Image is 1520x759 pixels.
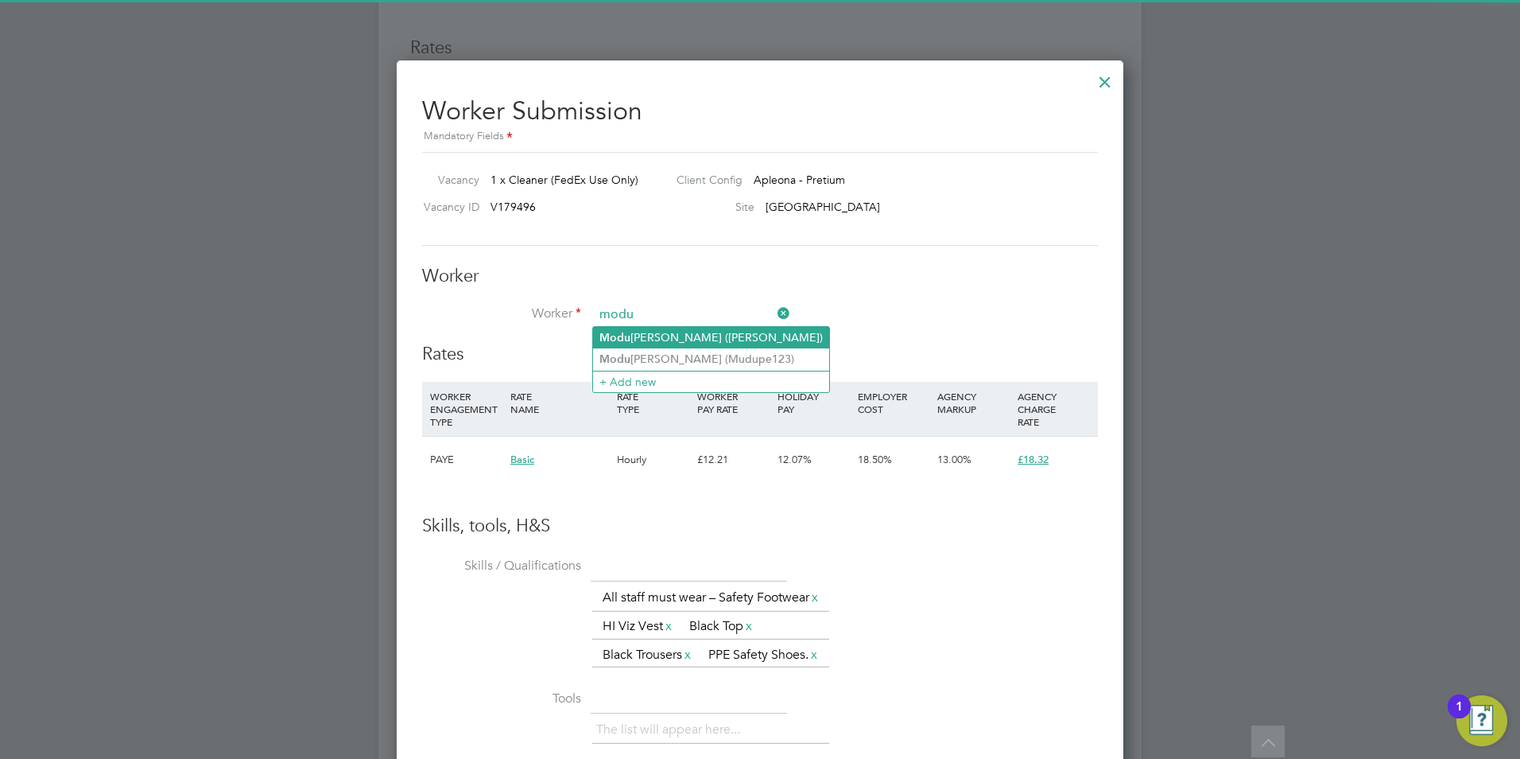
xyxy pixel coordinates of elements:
span: 1 x Cleaner (FedEx Use Only) [491,173,638,187]
li: Black Trousers [596,644,700,666]
div: 1 [1456,706,1463,727]
li: All staff must wear – Safety Footwear [596,587,827,609]
div: AGENCY MARKUP [933,382,1014,423]
div: WORKER PAY RATE [693,382,774,423]
div: Mandatory Fields [422,128,1098,146]
h3: Rates [422,343,1098,366]
div: HOLIDAY PAY [774,382,854,423]
span: [GEOGRAPHIC_DATA] [766,200,880,214]
div: EMPLOYER COST [854,382,934,423]
b: Modu [599,352,630,366]
a: x [809,587,820,608]
div: RATE NAME [506,382,613,423]
span: Basic [510,453,534,466]
label: Client Config [664,173,743,187]
button: Open Resource Center, 1 new notification [1456,695,1507,746]
span: 18.50% [858,453,892,466]
div: RATE TYPE [613,382,693,423]
h2: Worker Submission [422,83,1098,146]
div: AGENCY CHARGE RATE [1014,382,1094,436]
span: 13.00% [937,453,971,466]
input: Search for... [594,303,790,327]
label: Tools [422,691,581,707]
div: Hourly [613,437,693,483]
label: Vacancy [416,173,479,187]
h3: Worker [422,265,1098,288]
span: 12.07% [777,453,812,466]
a: x [682,644,693,665]
label: Vacancy ID [416,200,479,214]
span: £18.32 [1018,453,1049,466]
h3: Skills, tools, H&S [422,515,1098,538]
li: HI Viz Vest [596,616,681,637]
li: [PERSON_NAME] (Mudupe123) [593,348,829,370]
a: x [808,644,820,665]
span: Apleona - Pretium [754,173,845,187]
label: Worker [422,306,581,322]
li: [PERSON_NAME] ([PERSON_NAME]) [593,327,829,348]
div: £12.21 [693,437,774,483]
div: WORKER ENGAGEMENT TYPE [426,382,506,436]
a: x [743,616,754,636]
b: Modu [599,331,630,344]
div: PAYE [426,437,506,483]
li: + Add new [593,371,829,392]
li: PPE Safety Shoes. [702,644,826,666]
label: Skills / Qualifications [422,558,581,574]
label: Site [664,200,754,214]
span: V179496 [491,200,536,214]
li: The list will appear here... [596,719,746,741]
a: x [663,616,674,636]
li: Black Top [683,616,761,637]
